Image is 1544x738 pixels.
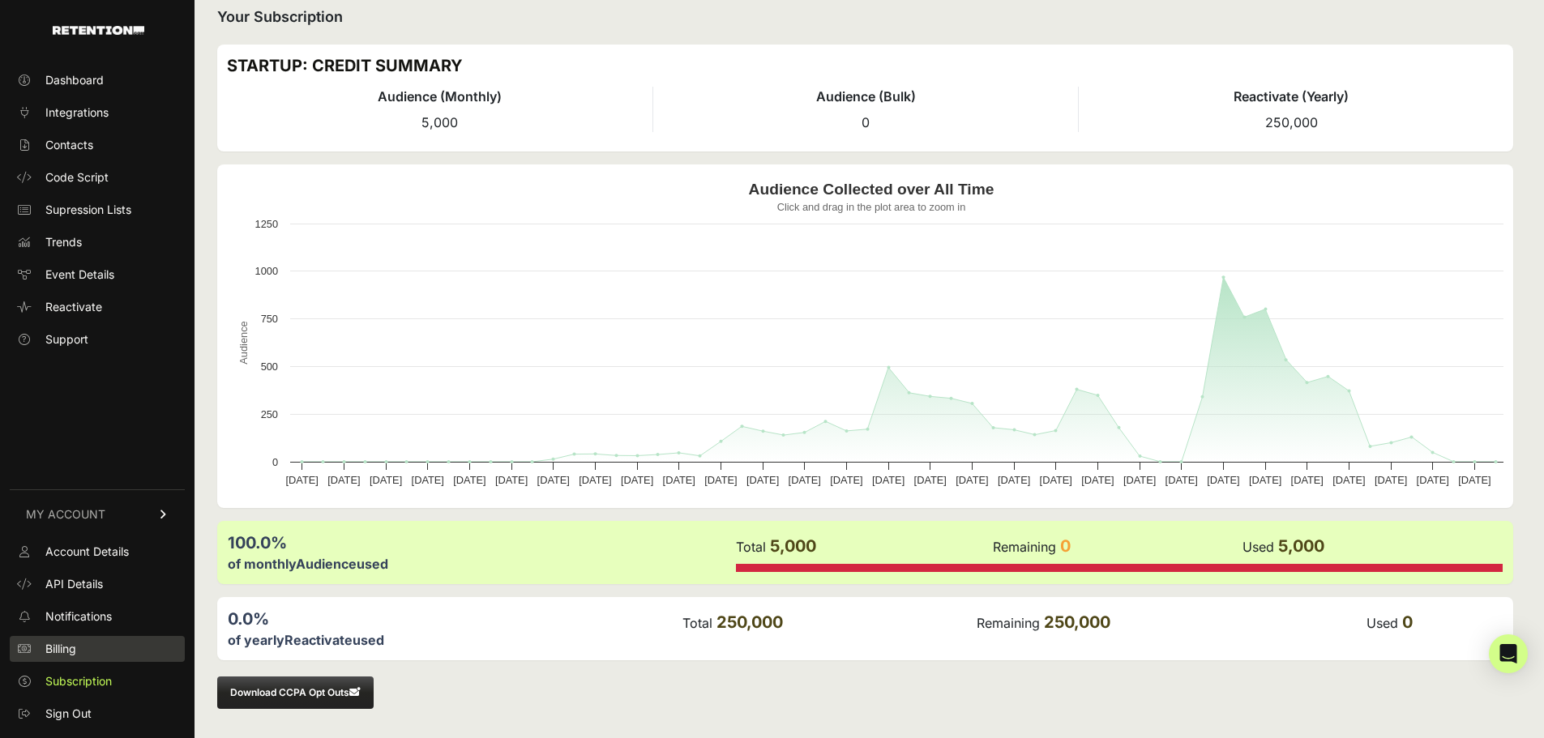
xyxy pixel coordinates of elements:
[45,608,112,625] span: Notifications
[10,668,185,694] a: Subscription
[10,294,185,320] a: Reactivate
[10,229,185,255] a: Trends
[1489,634,1528,673] div: Open Intercom Messenger
[495,474,528,486] text: [DATE]
[621,474,653,486] text: [DATE]
[830,474,862,486] text: [DATE]
[1123,474,1156,486] text: [DATE]
[53,26,144,35] img: Retention.com
[1265,114,1318,130] span: 250,000
[421,114,458,130] span: 5,000
[736,539,766,555] label: Total
[327,474,360,486] text: [DATE]
[10,132,185,158] a: Contacts
[45,576,103,592] span: API Details
[1165,474,1198,486] text: [DATE]
[1040,474,1072,486] text: [DATE]
[1249,474,1281,486] text: [DATE]
[993,539,1056,555] label: Remaining
[579,474,611,486] text: [DATE]
[296,556,357,572] label: Audience
[663,474,695,486] text: [DATE]
[261,360,278,373] text: 500
[26,506,105,523] span: MY ACCOUNT
[45,641,76,657] span: Billing
[1081,474,1114,486] text: [DATE]
[217,6,1513,28] h2: Your Subscription
[1044,612,1110,632] span: 250,000
[255,265,278,277] text: 1000
[237,321,250,364] text: Audience
[227,87,652,106] h4: Audience (Monthly)
[1079,87,1503,106] h4: Reactivate (Yearly)
[777,201,966,213] text: Click and drag in the plot area to zoom in
[704,474,737,486] text: [DATE]
[45,544,129,560] span: Account Details
[10,701,185,727] a: Sign Out
[255,218,278,230] text: 1250
[227,174,1516,498] svg: Audience Collected over All Time
[284,632,353,648] label: Reactivate
[228,630,681,650] div: of yearly used
[45,234,82,250] span: Trends
[286,474,319,486] text: [DATE]
[998,474,1030,486] text: [DATE]
[10,262,185,288] a: Event Details
[1375,474,1407,486] text: [DATE]
[370,474,402,486] text: [DATE]
[10,100,185,126] a: Integrations
[45,72,104,88] span: Dashboard
[45,706,92,722] span: Sign Out
[412,474,444,486] text: [DATE]
[261,313,278,325] text: 750
[228,554,734,574] div: of monthly used
[872,474,905,486] text: [DATE]
[45,202,131,218] span: Supression Lists
[453,474,485,486] text: [DATE]
[862,114,870,130] span: 0
[1402,612,1413,632] span: 0
[537,474,570,486] text: [DATE]
[10,636,185,662] a: Billing
[45,137,93,153] span: Contacts
[45,673,112,689] span: Subscription
[1417,474,1449,486] text: [DATE]
[1332,474,1365,486] text: [DATE]
[261,408,278,420] text: 250
[45,267,114,283] span: Event Details
[272,456,278,468] text: 0
[228,531,734,554] div: 100.0%
[10,571,185,597] a: API Details
[746,474,779,486] text: [DATE]
[1242,539,1274,555] label: Used
[1060,536,1071,556] span: 0
[749,181,994,198] text: Audience Collected over All Time
[10,539,185,565] a: Account Details
[10,604,185,629] a: Notifications
[977,615,1040,631] label: Remaining
[10,489,185,539] a: MY ACCOUNT
[716,612,783,632] span: 250,000
[770,536,816,556] span: 5,000
[956,474,988,486] text: [DATE]
[10,197,185,223] a: Supression Lists
[789,474,821,486] text: [DATE]
[1291,474,1324,486] text: [DATE]
[914,474,947,486] text: [DATE]
[10,164,185,190] a: Code Script
[45,331,88,348] span: Support
[1207,474,1239,486] text: [DATE]
[1458,474,1491,486] text: [DATE]
[1367,615,1398,631] label: Used
[10,67,185,93] a: Dashboard
[1278,536,1324,556] span: 5,000
[45,169,109,186] span: Code Script
[227,54,1503,77] h3: STARTUP: CREDIT SUMMARY
[653,87,1078,106] h4: Audience (Bulk)
[228,608,681,630] div: 0.0%
[45,105,109,121] span: Integrations
[682,615,712,631] label: Total
[217,676,374,709] button: Download CCPA Opt Outs
[10,326,185,352] a: Support
[45,299,102,315] span: Reactivate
